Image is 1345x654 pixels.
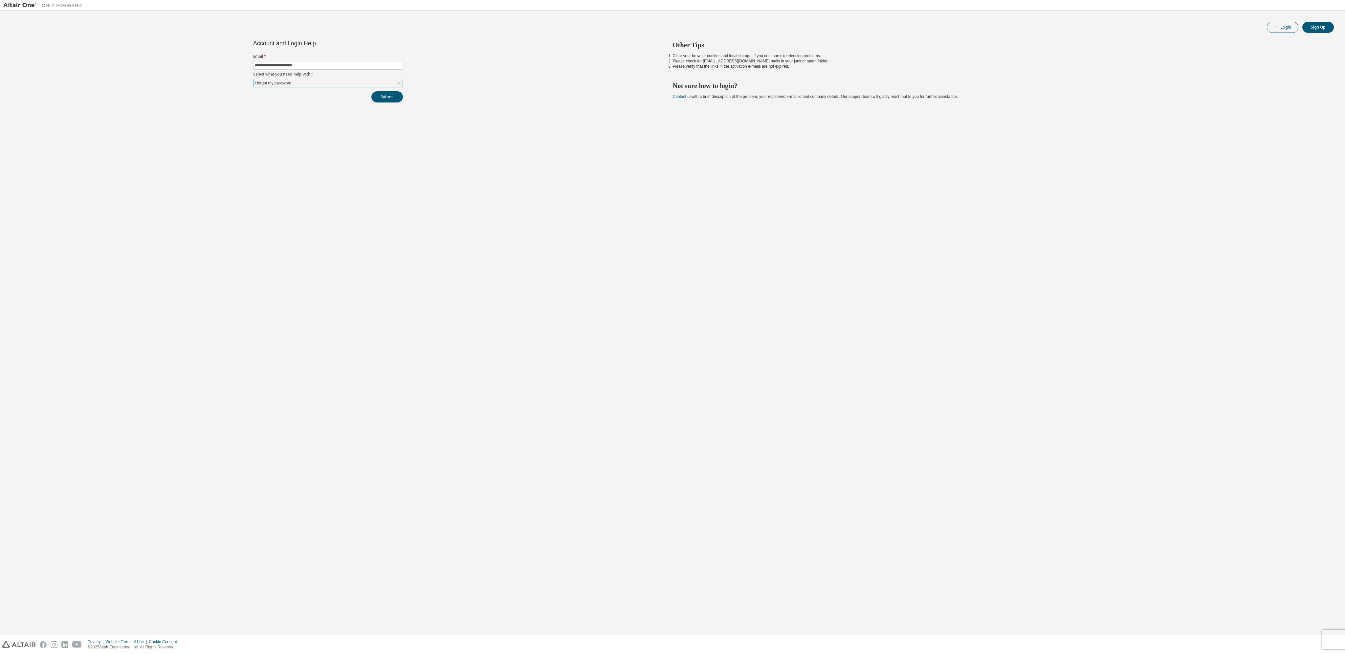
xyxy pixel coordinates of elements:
div: Privacy [88,639,105,644]
button: Submit [371,91,403,102]
img: youtube.svg [72,641,82,648]
img: linkedin.svg [61,641,68,648]
h2: Not sure how to login? [673,81,1322,90]
button: Sign Up [1302,22,1334,33]
a: Contact us [673,94,692,99]
button: Login [1267,22,1298,33]
div: Website Terms of Use [105,639,149,644]
div: I forgot my password [254,79,403,87]
img: instagram.svg [51,641,57,648]
label: Select what you need help with [253,72,403,77]
label: Email [253,54,403,59]
span: with a brief description of the problem, your registered e-mail id and company details. Our suppo... [673,94,958,99]
img: facebook.svg [40,641,47,648]
div: Cookie Consent [149,639,181,644]
li: Clear your browser cookies and local storage, if you continue experiencing problems. [673,53,1322,58]
li: Please check for [EMAIL_ADDRESS][DOMAIN_NAME] mails in your junk or spam folder. [673,58,1322,64]
p: © 2025 Altair Engineering, Inc. All Rights Reserved. [88,644,181,650]
img: Altair One [3,2,85,9]
li: Please verify that the links in the activation e-mails are not expired. [673,64,1322,69]
div: Account and Login Help [253,41,373,46]
div: I forgot my password [254,79,292,87]
img: altair_logo.svg [2,641,36,648]
h2: Other Tips [673,41,1322,49]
